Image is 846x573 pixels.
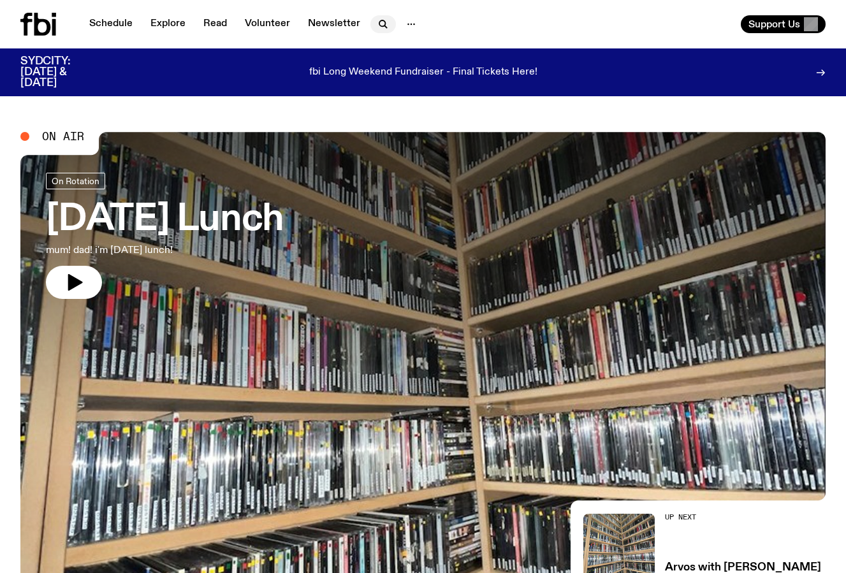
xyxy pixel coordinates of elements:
p: fbi Long Weekend Fundraiser - Final Tickets Here! [309,67,537,78]
span: Support Us [748,18,800,30]
span: On Air [42,131,84,142]
p: mum! dad! i'm [DATE] lunch! [46,243,284,258]
h3: SYDCITY: [DATE] & [DATE] [20,56,102,89]
a: Explore [143,15,193,33]
button: Support Us [741,15,826,33]
span: On Rotation [52,177,99,186]
h2: Up Next [665,514,821,521]
a: Read [196,15,235,33]
a: Schedule [82,15,140,33]
a: Arvos with [PERSON_NAME] [665,562,821,573]
h3: [DATE] Lunch [46,202,284,238]
a: Volunteer [237,15,298,33]
a: Newsletter [300,15,368,33]
a: [DATE] Lunchmum! dad! i'm [DATE] lunch! [46,173,284,299]
a: On Rotation [46,173,105,189]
